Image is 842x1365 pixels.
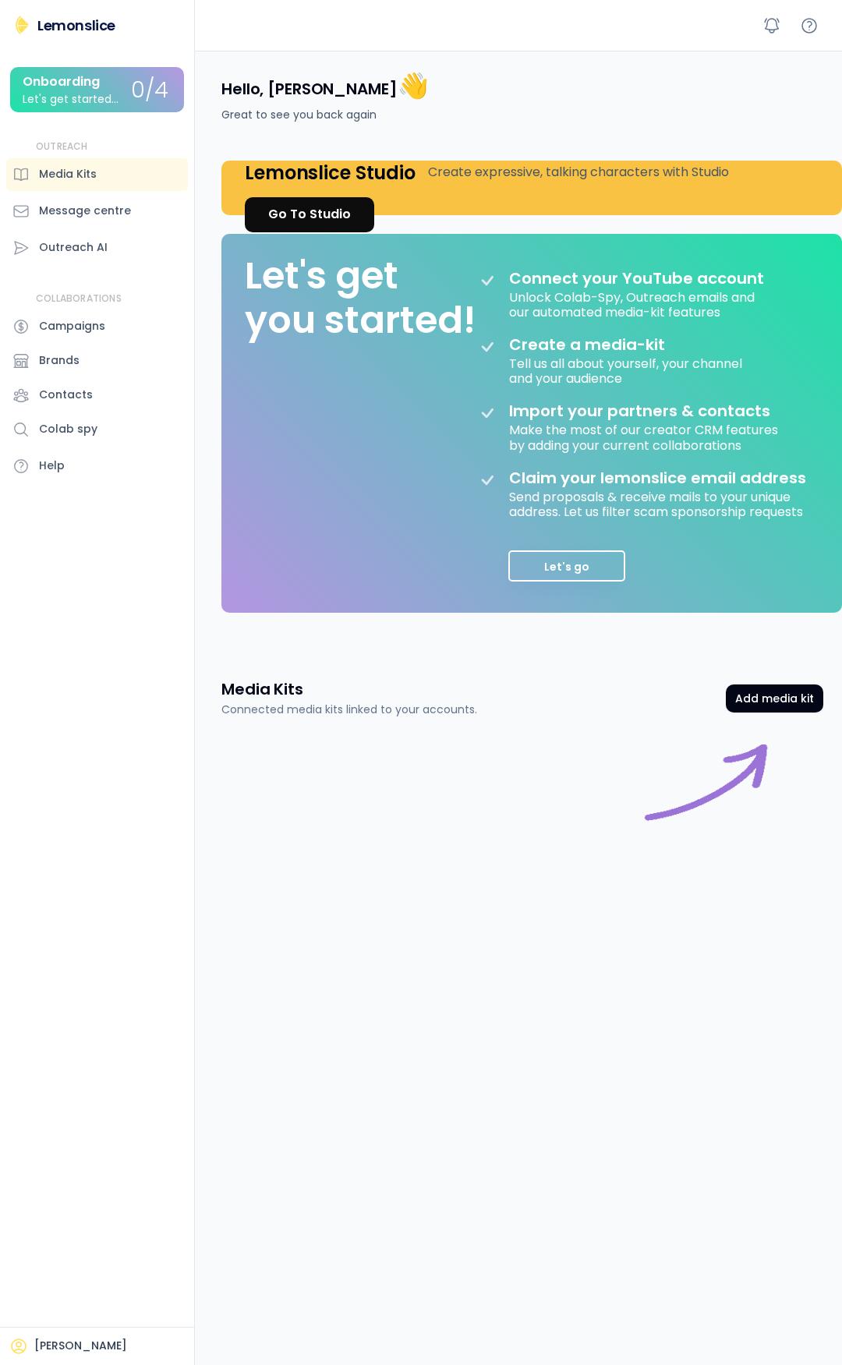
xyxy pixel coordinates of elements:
div: Connect your YouTube account [509,269,764,288]
div: Let's get started... [23,94,119,105]
div: Claim your lemonslice email address [509,469,806,487]
div: Brands [39,352,80,369]
div: Send proposals & receive mails to your unique address. Let us filter scam sponsorship requests [509,487,807,519]
div: Tell us all about yourself, your channel and your audience [509,354,745,386]
div: Connected media kits linked to your accounts. [221,702,477,718]
div: Make the most of our creator CRM features by adding your current collaborations [509,420,781,452]
div: Create expressive, talking characters with Studio [428,163,729,182]
div: Contacts [39,387,93,403]
div: Great to see you back again [221,107,377,123]
div: Lemonslice [37,16,115,35]
div: Go To Studio [268,205,351,224]
div: [PERSON_NAME] [34,1338,127,1354]
div: COLLABORATIONS [36,292,122,306]
div: Campaigns [39,318,105,334]
div: Import your partners & contacts [509,401,770,420]
div: OUTREACH [36,140,88,154]
button: Add media kit [726,684,823,713]
h4: Lemonslice Studio [245,161,416,185]
img: Lemonslice [12,16,31,34]
div: Create a media-kit [509,335,704,354]
div: Start here [636,737,777,877]
div: Help [39,458,65,474]
div: Onboarding [23,75,100,89]
div: Let's get you started! [245,253,476,343]
div: Colab spy [39,421,97,437]
font: 👋 [398,68,429,103]
div: 0/4 [131,79,168,103]
div: Message centre [39,203,131,219]
h4: Hello, [PERSON_NAME] [221,69,428,102]
div: Unlock Colab-Spy, Outreach emails and our automated media-kit features [509,288,758,320]
div: Outreach AI [39,239,108,256]
img: connect%20image%20purple.gif [636,737,777,877]
a: Go To Studio [245,197,374,232]
div: Media Kits [39,166,97,182]
h3: Media Kits [221,678,303,700]
button: Let's go [508,550,625,582]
